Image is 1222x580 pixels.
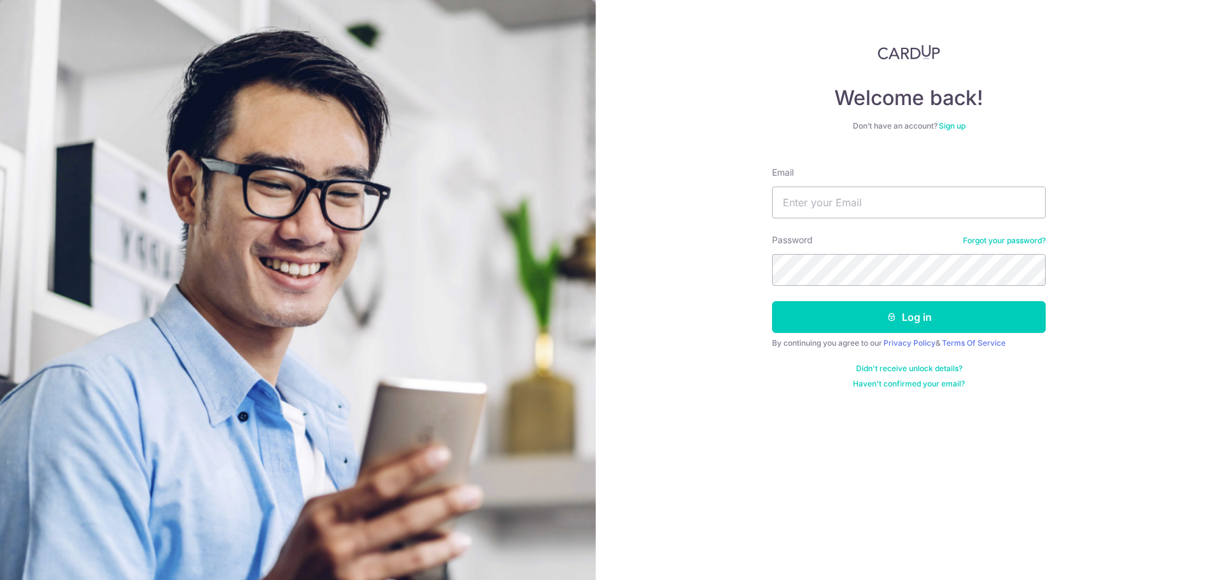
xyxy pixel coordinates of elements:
[772,85,1046,111] h4: Welcome back!
[963,236,1046,246] a: Forgot your password?
[942,338,1006,348] a: Terms Of Service
[939,121,966,131] a: Sign up
[772,166,794,179] label: Email
[772,234,813,246] label: Password
[772,187,1046,218] input: Enter your Email
[772,121,1046,131] div: Don’t have an account?
[853,379,965,389] a: Haven't confirmed your email?
[772,338,1046,348] div: By continuing you agree to our &
[883,338,936,348] a: Privacy Policy
[856,364,962,374] a: Didn't receive unlock details?
[878,45,940,60] img: CardUp Logo
[772,301,1046,333] button: Log in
